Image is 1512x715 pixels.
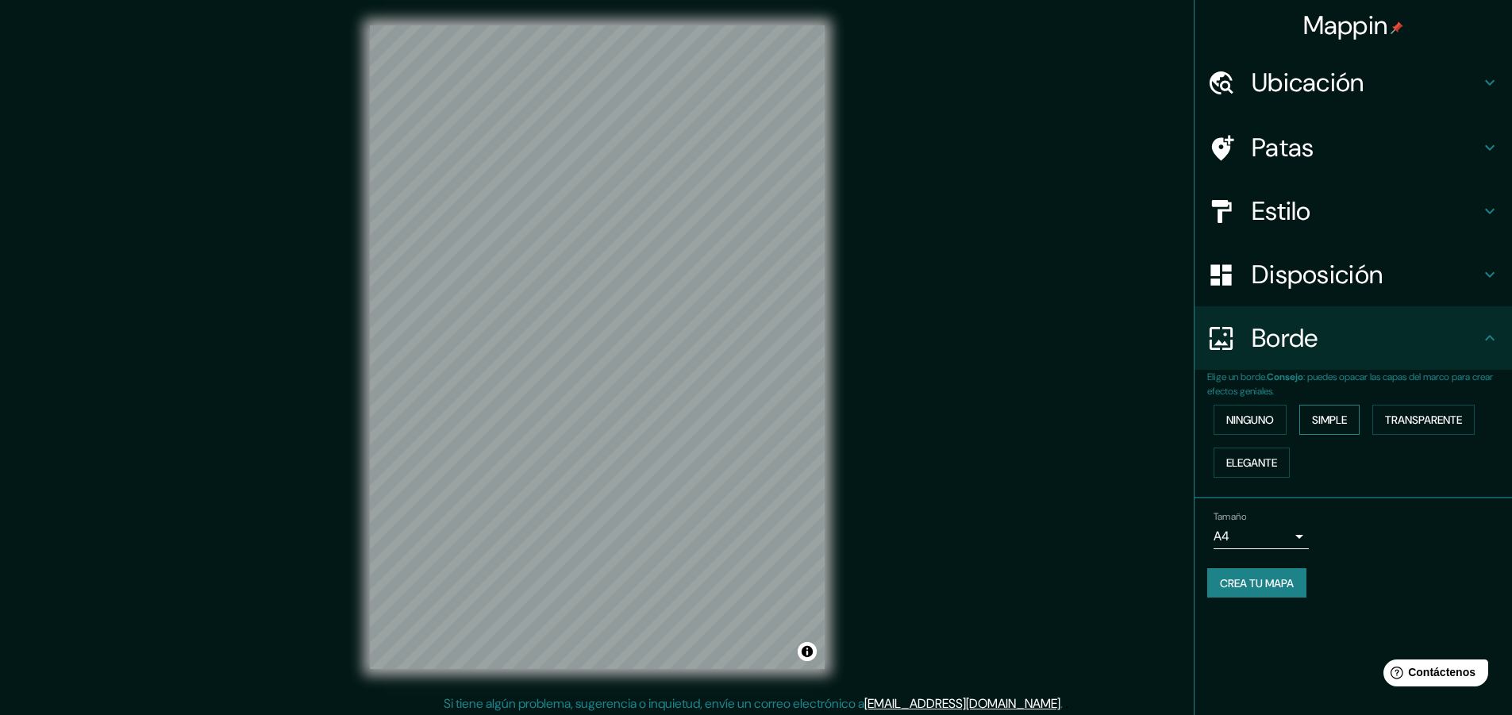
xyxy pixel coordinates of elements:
[1195,51,1512,114] div: Ubicación
[1252,258,1383,291] font: Disposición
[864,695,1060,712] a: [EMAIL_ADDRESS][DOMAIN_NAME]
[370,25,825,669] canvas: Mapa
[1207,371,1267,383] font: Elige un borde.
[1372,405,1475,435] button: Transparente
[1207,568,1306,598] button: Crea tu mapa
[1299,405,1360,435] button: Simple
[444,695,864,712] font: Si tiene algún problema, sugerencia o inquietud, envíe un correo electrónico a
[1195,243,1512,306] div: Disposición
[1207,371,1493,398] font: : puedes opacar las capas del marco para crear efectos geniales.
[1252,66,1364,99] font: Ubicación
[1391,21,1403,34] img: pin-icon.png
[1220,576,1294,590] font: Crea tu mapa
[1063,694,1065,712] font: .
[1371,653,1495,698] iframe: Lanzador de widgets de ayuda
[1195,116,1512,179] div: Patas
[1195,179,1512,243] div: Estilo
[1312,413,1347,427] font: Simple
[1385,413,1462,427] font: Transparente
[1214,405,1287,435] button: Ninguno
[798,642,817,661] button: Activar o desactivar atribución
[1195,306,1512,370] div: Borde
[1214,528,1229,544] font: A4
[1060,695,1063,712] font: .
[1303,9,1388,42] font: Mappin
[1267,371,1303,383] font: Consejo
[1214,448,1290,478] button: Elegante
[1214,510,1246,523] font: Tamaño
[1065,694,1068,712] font: .
[1252,321,1318,355] font: Borde
[1226,413,1274,427] font: Ninguno
[1252,194,1311,228] font: Estilo
[1252,131,1314,164] font: Patas
[1214,524,1309,549] div: A4
[1226,456,1277,470] font: Elegante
